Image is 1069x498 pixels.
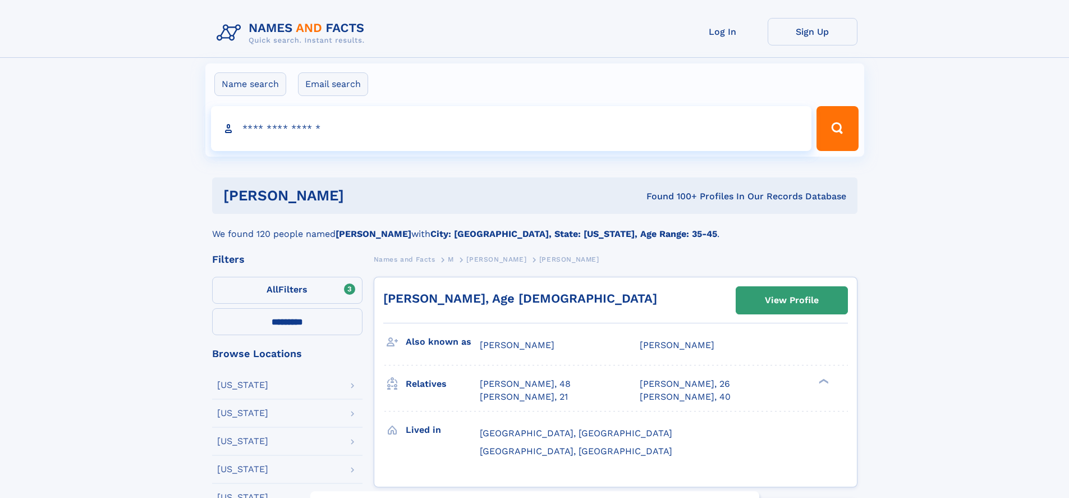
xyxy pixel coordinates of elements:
[430,229,717,239] b: City: [GEOGRAPHIC_DATA], State: [US_STATE], Age Range: 35-45
[448,255,454,263] span: M
[640,378,730,390] a: [PERSON_NAME], 26
[480,378,571,390] a: [PERSON_NAME], 48
[736,287,847,314] a: View Profile
[406,374,480,394] h3: Relatives
[214,72,286,96] label: Name search
[374,252,435,266] a: Names and Facts
[217,409,268,418] div: [US_STATE]
[211,106,812,151] input: search input
[217,465,268,474] div: [US_STATE]
[212,18,374,48] img: Logo Names and Facts
[406,332,480,351] h3: Also known as
[480,446,672,456] span: [GEOGRAPHIC_DATA], [GEOGRAPHIC_DATA]
[267,284,278,295] span: All
[765,287,819,313] div: View Profile
[816,378,829,385] div: ❯
[678,18,768,45] a: Log In
[640,340,714,350] span: [PERSON_NAME]
[466,252,526,266] a: [PERSON_NAME]
[495,190,846,203] div: Found 100+ Profiles In Our Records Database
[539,255,599,263] span: [PERSON_NAME]
[212,254,363,264] div: Filters
[298,72,368,96] label: Email search
[212,349,363,359] div: Browse Locations
[217,381,268,390] div: [US_STATE]
[212,214,857,241] div: We found 120 people named with .
[448,252,454,266] a: M
[223,189,495,203] h1: [PERSON_NAME]
[406,421,480,440] h3: Lived in
[383,291,657,305] a: [PERSON_NAME], Age [DEMOGRAPHIC_DATA]
[640,391,731,403] a: [PERSON_NAME], 40
[768,18,857,45] a: Sign Up
[816,106,858,151] button: Search Button
[480,428,672,438] span: [GEOGRAPHIC_DATA], [GEOGRAPHIC_DATA]
[480,391,568,403] a: [PERSON_NAME], 21
[480,340,554,350] span: [PERSON_NAME]
[217,437,268,446] div: [US_STATE]
[212,277,363,304] label: Filters
[336,229,411,239] b: [PERSON_NAME]
[466,255,526,263] span: [PERSON_NAME]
